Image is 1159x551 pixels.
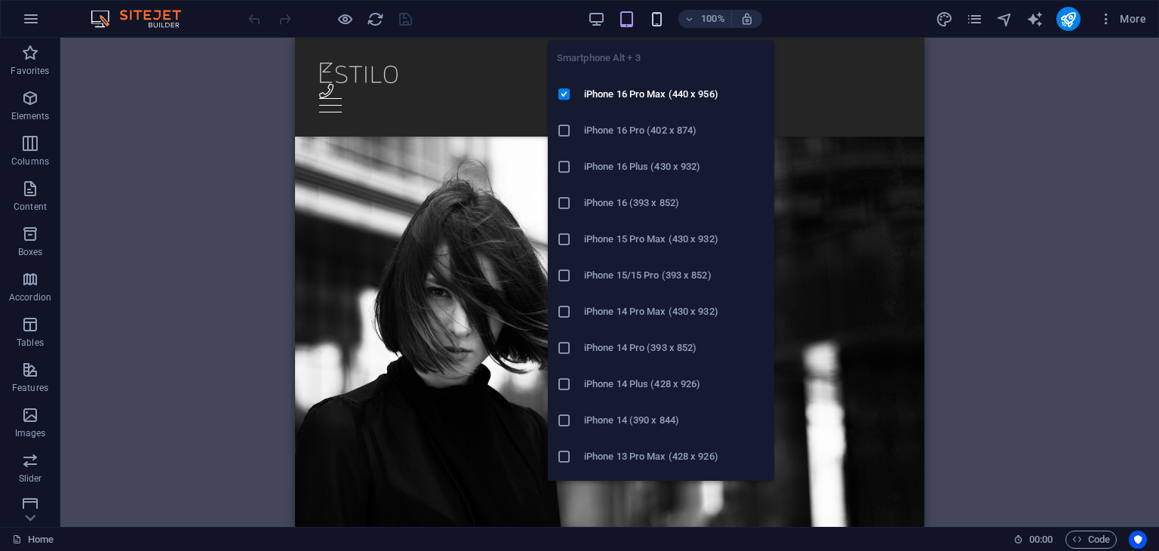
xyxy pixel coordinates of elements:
p: Tables [17,337,44,349]
i: Publish [1059,11,1077,28]
button: Click here to leave preview mode and continue editing [336,10,354,28]
h6: iPhone 15 Pro Max (430 x 932) [584,230,765,248]
img: Editor Logo [87,10,200,28]
h6: iPhone 16 (393 x 852) [584,194,765,212]
p: Features [12,382,48,394]
button: 100% [678,10,732,28]
h6: iPhone 16 Pro (402 x 874) [584,122,765,140]
span: 00 00 [1029,531,1053,549]
i: Navigator [996,11,1013,28]
h6: iPhone 14 Plus (428 x 926) [584,375,765,393]
h6: 100% [701,10,725,28]
i: Design (Ctrl+Alt+Y) [936,11,953,28]
span: More [1099,11,1146,26]
h6: iPhone 15/15 Pro (393 x 852) [584,266,765,285]
button: navigator [996,10,1014,28]
p: Content [14,201,47,213]
button: design [936,10,954,28]
p: Slider [19,473,42,485]
p: Accordion [9,291,51,303]
span: Code [1072,531,1110,549]
a: Click to cancel selection. Double-click to open Pages [12,531,54,549]
i: On resize automatically adjust zoom level to fit chosen device. [740,12,754,26]
i: AI Writer [1026,11,1044,28]
button: text_generator [1026,10,1044,28]
p: Elements [11,110,50,122]
button: pages [966,10,984,28]
h6: Session time [1013,531,1053,549]
button: publish [1056,7,1081,31]
button: More [1093,7,1152,31]
button: Code [1065,531,1117,549]
p: Images [15,427,46,439]
h6: iPhone 16 Pro Max (440 x 956) [584,85,765,103]
h6: iPhone 14 Pro (393 x 852) [584,339,765,357]
h6: iPhone 13 Pro Max (428 x 926) [584,448,765,466]
h6: iPhone 14 Pro Max (430 x 932) [584,303,765,321]
span: : [1040,534,1042,545]
i: Pages (Ctrl+Alt+S) [966,11,983,28]
p: Boxes [18,246,43,258]
p: Columns [11,155,49,168]
p: Favorites [11,65,49,77]
h6: iPhone 16 Plus (430 x 932) [584,158,765,176]
button: reload [366,10,384,28]
i: Reload page [367,11,384,28]
button: Usercentrics [1129,531,1147,549]
h6: iPhone 14 (390 x 844) [584,411,765,429]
